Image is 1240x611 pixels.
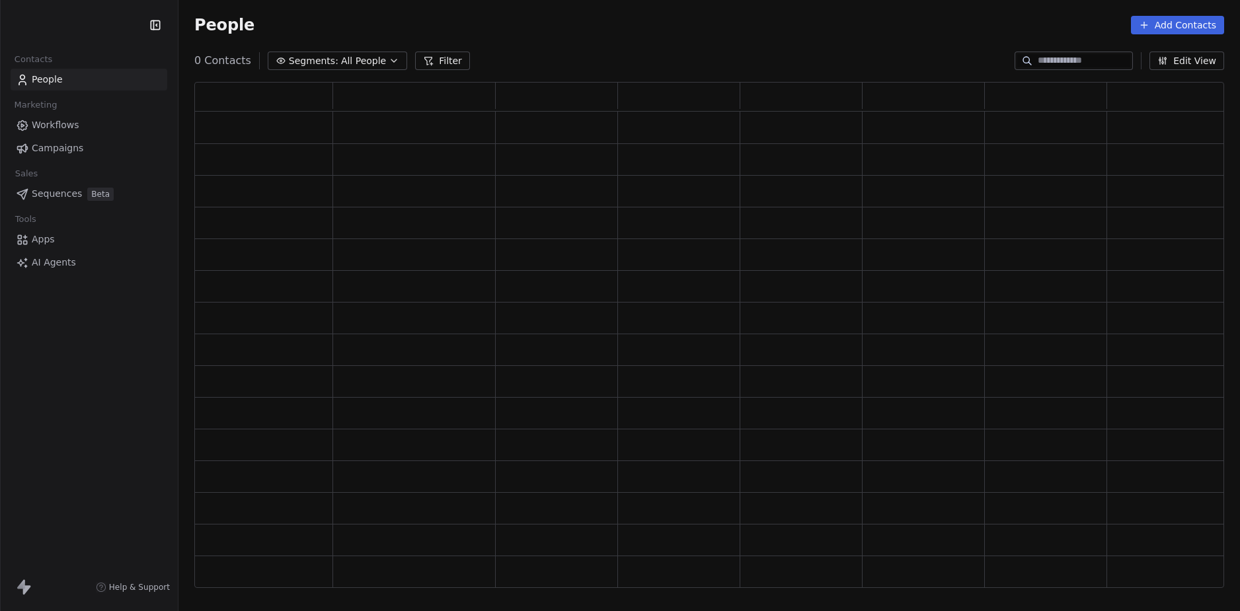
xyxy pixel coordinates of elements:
a: AI Agents [11,252,167,273]
span: Contacts [9,50,58,69]
span: Campaigns [32,141,83,155]
span: All People [341,54,386,68]
a: People [11,69,167,90]
a: Workflows [11,114,167,136]
span: Segments: [289,54,338,68]
span: Help & Support [109,582,170,593]
span: Sales [9,164,44,184]
a: Apps [11,229,167,250]
span: Workflows [32,118,79,132]
a: Help & Support [96,582,170,593]
span: AI Agents [32,256,76,270]
span: People [32,73,63,87]
span: 0 Contacts [194,53,251,69]
span: People [194,15,254,35]
a: SequencesBeta [11,183,167,205]
button: Edit View [1149,52,1224,70]
div: grid [195,112,1229,589]
span: Apps [32,233,55,246]
span: Sequences [32,187,82,201]
span: Marketing [9,95,63,115]
span: Tools [9,209,42,229]
button: Add Contacts [1131,16,1224,34]
a: Campaigns [11,137,167,159]
span: Beta [87,188,114,201]
button: Filter [415,52,470,70]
